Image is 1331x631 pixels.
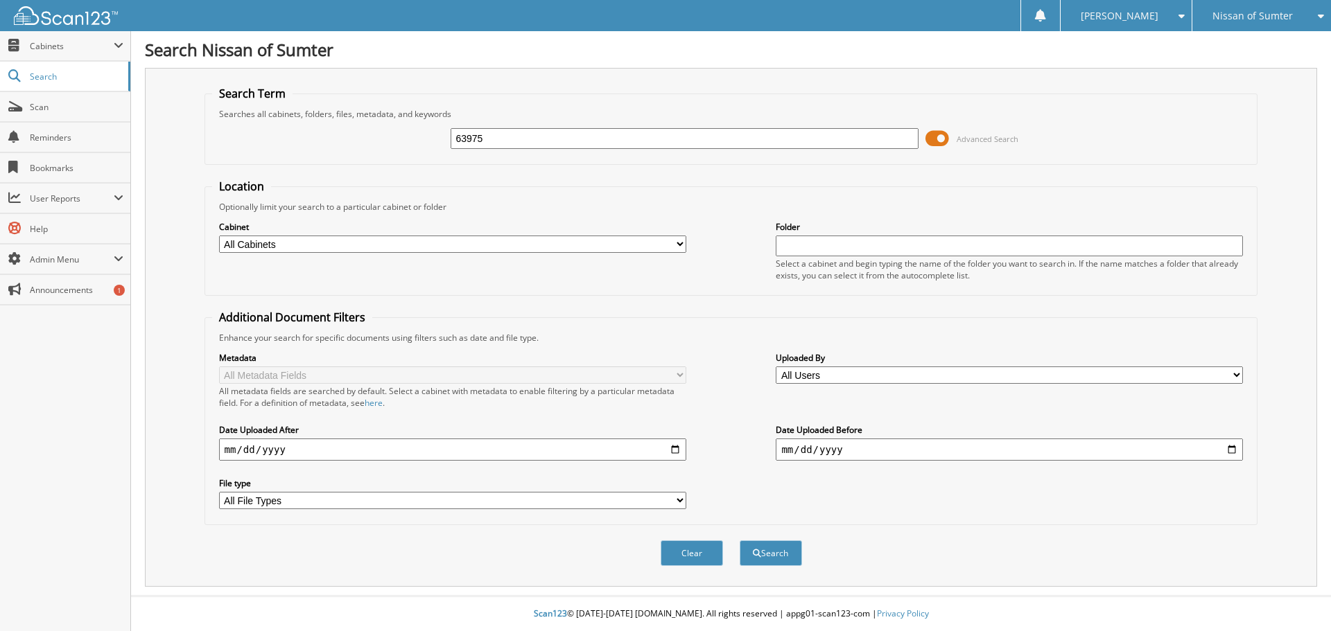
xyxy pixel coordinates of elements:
div: Searches all cabinets, folders, files, metadata, and keywords [212,108,1251,120]
input: end [776,438,1243,461]
span: Bookmarks [30,162,123,174]
span: Scan [30,101,123,113]
button: Search [740,540,802,566]
h1: Search Nissan of Sumter [145,38,1317,61]
iframe: Chat Widget [1262,565,1331,631]
div: © [DATE]-[DATE] [DOMAIN_NAME]. All rights reserved | appg01-scan123-com | [131,597,1331,631]
label: Date Uploaded After [219,424,686,436]
button: Clear [661,540,723,566]
legend: Search Term [212,86,293,101]
legend: Location [212,179,271,194]
div: Enhance your search for specific documents using filters such as date and file type. [212,332,1251,344]
div: Select a cabinet and begin typing the name of the folder you want to search in. If the name match... [776,258,1243,281]
a: here [365,397,383,409]
label: Date Uploaded Before [776,424,1243,436]
div: All metadata fields are searched by default. Select a cabinet with metadata to enable filtering b... [219,385,686,409]
div: Optionally limit your search to a particular cabinet or folder [212,201,1251,213]
span: Admin Menu [30,254,114,265]
span: Nissan of Sumter [1212,12,1293,20]
a: Privacy Policy [877,607,929,619]
span: [PERSON_NAME] [1081,12,1158,20]
span: Cabinets [30,40,114,52]
div: 1 [114,285,125,296]
label: Cabinet [219,221,686,233]
label: Metadata [219,352,686,364]
span: Help [30,223,123,235]
span: Announcements [30,284,123,296]
legend: Additional Document Filters [212,310,372,325]
span: User Reports [30,193,114,204]
span: Search [30,71,121,82]
span: Reminders [30,132,123,143]
label: Folder [776,221,1243,233]
span: Scan123 [534,607,567,619]
label: File type [219,477,686,489]
label: Uploaded By [776,352,1243,364]
img: scan123-logo-white.svg [14,6,118,25]
input: start [219,438,686,461]
span: Advanced Search [957,134,1018,144]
